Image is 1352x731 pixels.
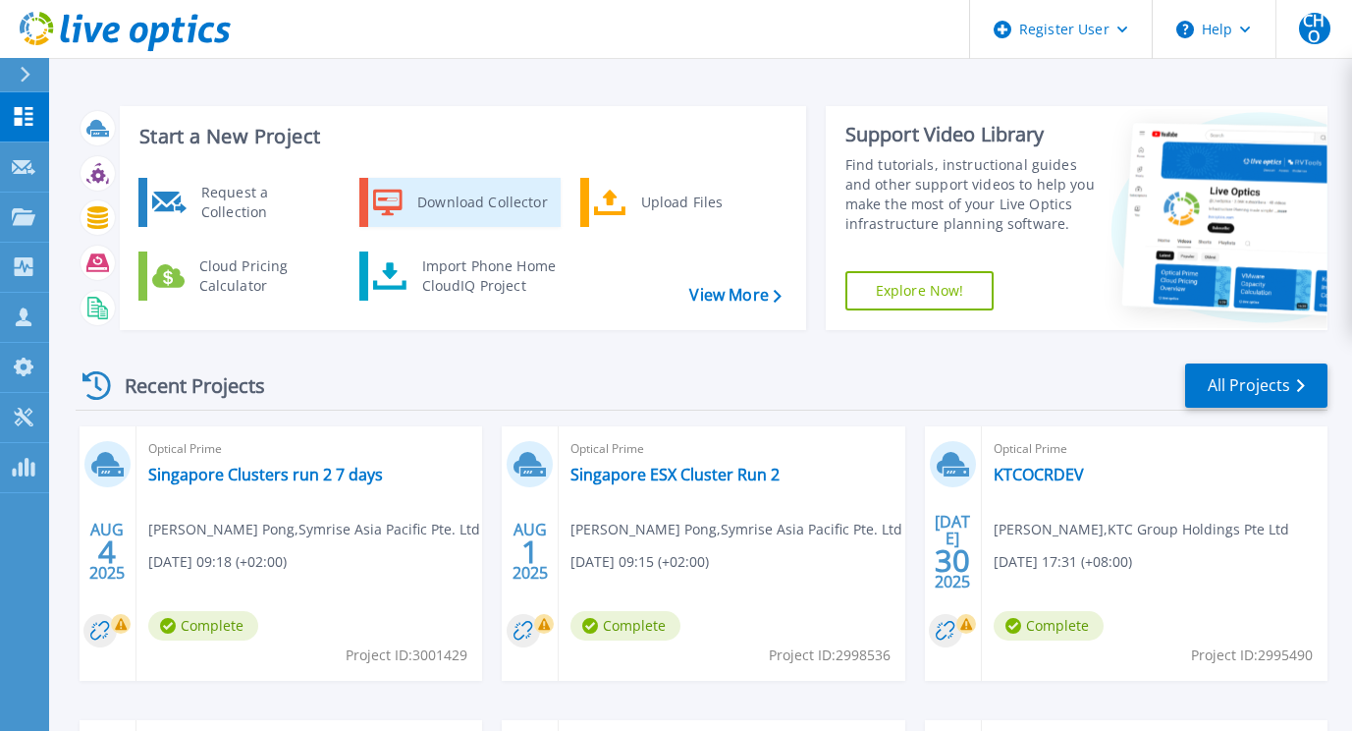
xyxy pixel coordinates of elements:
[994,438,1316,460] span: Optical Prime
[570,438,892,460] span: Optical Prime
[570,551,709,573] span: [DATE] 09:15 (+02:00)
[570,519,902,540] span: [PERSON_NAME] Pong , Symrise Asia Pacific Pte. Ltd
[934,516,971,588] div: [DATE] 2025
[191,183,335,222] div: Request a Collection
[994,611,1104,641] span: Complete
[139,126,781,147] h3: Start a New Project
[148,465,383,484] a: Singapore Clusters run 2 7 days
[359,178,561,227] a: Download Collector
[845,122,1096,147] div: Support Video Library
[994,465,1084,484] a: KTCOCRDEV
[1191,645,1313,666] span: Project ID: 2995490
[76,362,292,410] div: Recent Projects
[512,516,549,588] div: AUG 2025
[845,155,1096,234] div: Find tutorials, instructional guides and other support videos to help you make the most of your L...
[580,178,782,227] a: Upload Files
[935,552,970,569] span: 30
[845,271,995,310] a: Explore Now!
[148,611,258,641] span: Complete
[88,516,126,588] div: AUG 2025
[994,519,1289,540] span: [PERSON_NAME] , KTC Group Holdings Pte Ltd
[769,645,891,666] span: Project ID: 2998536
[994,551,1132,573] span: [DATE] 17:31 (+08:00)
[689,286,781,305] a: View More
[570,611,680,641] span: Complete
[1299,13,1330,44] span: CHO
[148,519,480,540] span: [PERSON_NAME] Pong , Symrise Asia Pacific Pte. Ltd
[570,465,780,484] a: Singapore ESX Cluster Run 2
[412,256,566,296] div: Import Phone Home CloudIQ Project
[148,438,470,460] span: Optical Prime
[138,252,340,301] a: Cloud Pricing Calculator
[631,183,777,222] div: Upload Files
[148,551,287,573] span: [DATE] 09:18 (+02:00)
[1185,364,1327,408] a: All Projects
[189,256,335,296] div: Cloud Pricing Calculator
[98,543,116,560] span: 4
[346,645,467,666] span: Project ID: 3001429
[407,183,556,222] div: Download Collector
[521,543,539,560] span: 1
[138,178,340,227] a: Request a Collection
